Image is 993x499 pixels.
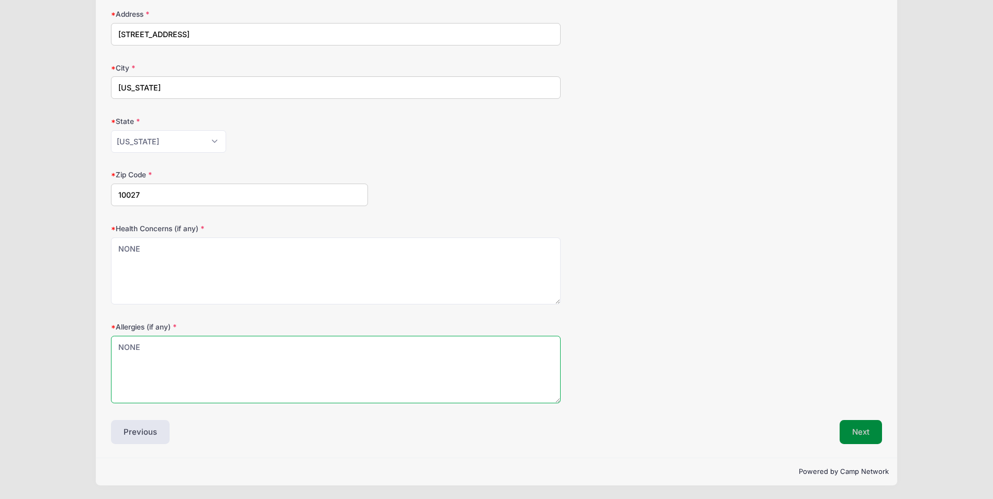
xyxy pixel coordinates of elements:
label: Address [111,9,368,19]
label: City [111,63,368,73]
button: Next [840,420,882,444]
label: State [111,116,368,127]
label: Allergies (if any) [111,322,368,332]
p: Powered by Camp Network [104,467,888,477]
button: Previous [111,420,170,444]
label: Health Concerns (if any) [111,223,368,234]
label: Zip Code [111,169,368,180]
input: xxxxx [111,184,368,206]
